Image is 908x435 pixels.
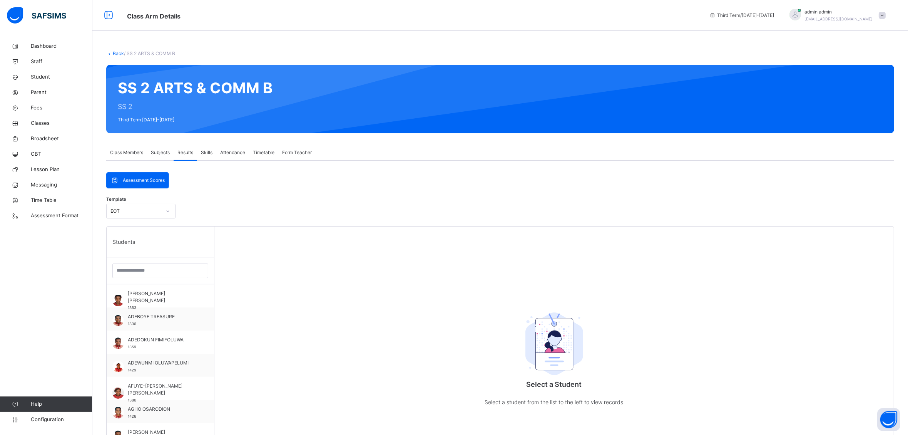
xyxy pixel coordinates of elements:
span: ADEWUNMI OLUWAPELUMI [128,359,197,366]
span: 1336 [128,322,136,326]
span: Form Teacher [282,149,312,156]
p: Select a Student [485,379,624,390]
span: Attendance [220,149,245,156]
span: Help [31,400,92,408]
span: AGHO OSARODION [128,406,197,413]
img: 1426.png [112,407,124,418]
div: Select a Student [485,293,624,308]
span: Class Arm Details [127,12,181,20]
img: safsims [7,7,66,24]
img: 1363.png [112,295,124,306]
img: 1359.png [112,338,124,349]
span: Template [106,196,126,203]
span: Students [112,238,135,246]
span: Assessment Scores [123,177,165,184]
span: Configuration [31,416,92,423]
span: Results [177,149,193,156]
img: 1386.png [112,387,124,399]
span: Parent [31,89,92,96]
span: Classes [31,119,92,127]
span: Class Members [110,149,143,156]
span: 1359 [128,345,136,349]
div: EOT [110,208,161,215]
span: 1426 [128,414,136,418]
p: Select a student from the list to the left to view records [485,397,624,407]
div: adminadmin [782,8,890,22]
span: Messaging [31,181,92,189]
span: session/term information [709,12,774,19]
span: Fees [31,104,92,112]
span: Subjects [151,149,170,156]
span: Lesson Plan [31,166,92,173]
span: ADEDOKUN FIMIFOLUWA [128,336,197,343]
a: Back [113,50,124,56]
span: 1363 [128,306,136,310]
span: Broadsheet [31,135,92,143]
span: Time Table [31,197,92,204]
span: Dashboard [31,42,92,50]
span: 1386 [128,398,136,402]
span: / SS 2 ARTS & COMM B [124,50,175,56]
img: student.207b5acb3037b72b59086e8b1a17b1d0.svg [525,312,583,376]
span: Timetable [253,149,274,156]
span: Assessment Format [31,212,92,220]
span: Student [31,73,92,81]
span: Skills [201,149,212,156]
span: AFUYE-[PERSON_NAME] [PERSON_NAME] [128,383,197,396]
span: Staff [31,58,92,66]
span: ADEBOYE TREASURE [128,313,197,320]
span: [EMAIL_ADDRESS][DOMAIN_NAME] [805,17,873,21]
span: 1429 [128,368,136,372]
span: [PERSON_NAME] [PERSON_NAME] [128,290,197,304]
button: Open asap [877,408,900,431]
img: 1336.png [112,314,124,326]
span: CBT [31,150,92,158]
span: admin admin [805,8,873,15]
img: 1429.png [112,361,124,372]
